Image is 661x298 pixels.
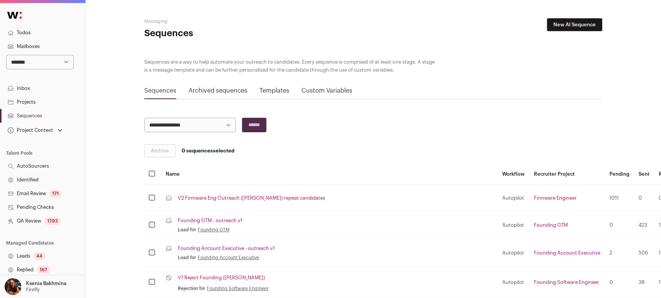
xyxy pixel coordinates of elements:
a: Founding Account Executive - outreach v1 [178,245,275,252]
td: Autopilot [498,211,529,239]
a: Founding Software Engineer [207,285,269,292]
th: Workflow [498,163,529,185]
button: Open dropdown [6,125,64,136]
a: Founding Account Executive [534,250,600,255]
a: Templates [260,88,289,94]
div: 167 [37,266,50,274]
div: Project Context [6,127,53,133]
p: Firefly [26,287,40,293]
img: 13968079-medium_jpg [5,278,21,295]
td: Autopilot [498,185,529,211]
h2: Messaging [144,18,297,24]
a: Founding GTM [534,223,568,228]
td: 423 [634,211,654,239]
span: 0 sequences [182,148,213,153]
a: Founding GTM [198,227,229,233]
div: 171 [49,190,62,197]
th: Name [161,163,498,185]
a: Founding Software Engineer [534,280,599,285]
img: Wellfound [3,8,26,23]
button: Open dropdown [3,278,68,295]
td: 0 [634,185,654,211]
div: 1793 [44,217,61,225]
td: 506 [634,239,654,267]
p: Ksenia Bakhmina [26,280,66,287]
a: Founding Account Executive [198,255,259,261]
a: Sequences [144,88,176,94]
th: Recruiter Project [529,163,605,185]
a: V1 Reject Founding ([PERSON_NAME]) [178,275,265,281]
td: 1011 [605,185,634,211]
div: 44 [33,252,45,260]
a: Firmware Engineer [534,195,577,200]
td: 0 [605,267,634,298]
td: 0 [605,211,634,239]
span: selected [182,148,234,154]
td: 38 [634,267,654,298]
a: Archived sequences [189,88,247,94]
th: Sent [634,163,654,185]
a: New AI Sequence [547,18,602,31]
td: 2 [605,239,634,267]
th: Pending [605,163,634,185]
div: Sequences are a way to help automate your outreach to candidates. Every sequence is comprised of ... [144,58,437,74]
a: Custom Variables [301,88,352,94]
h1: Sequences [144,27,297,40]
td: Autopilot [498,267,529,298]
span: Rejection for [178,285,205,292]
span: Lead for [178,227,196,233]
span: Lead for [178,255,196,261]
a: V2 Firmware Eng Outreach ([PERSON_NAME]) repeat candidates [178,195,325,201]
td: Autopilot [498,239,529,267]
a: Founding GTM - outreach v1 [178,218,242,224]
